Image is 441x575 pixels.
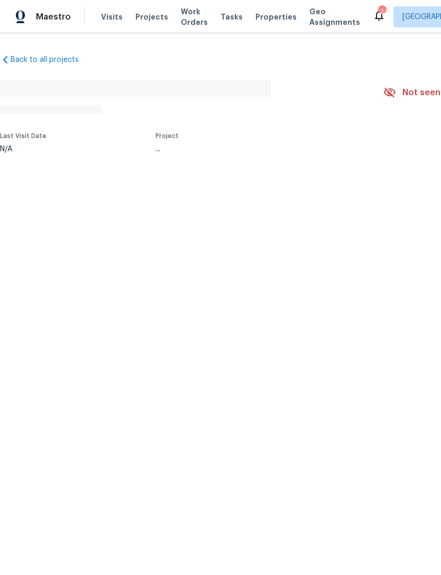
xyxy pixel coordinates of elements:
[135,12,168,22] span: Projects
[221,13,243,21] span: Tasks
[378,6,385,17] div: 2
[255,12,297,22] span: Properties
[101,12,123,22] span: Visits
[36,12,71,22] span: Maestro
[181,6,208,28] span: Work Orders
[155,145,359,153] div: ...
[309,6,360,28] span: Geo Assignments
[155,133,179,139] span: Project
